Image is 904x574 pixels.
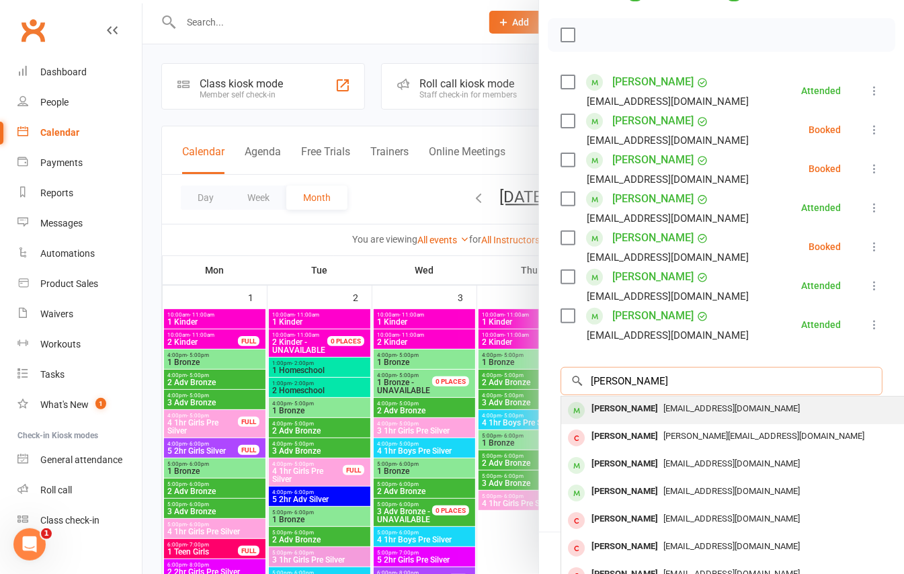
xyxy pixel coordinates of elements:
[587,210,749,227] div: [EMAIL_ADDRESS][DOMAIN_NAME]
[17,57,142,87] a: Dashboard
[17,505,142,536] a: Class kiosk mode
[809,125,841,134] div: Booked
[561,367,882,395] input: Search to add attendees
[40,399,89,410] div: What's New
[40,485,72,495] div: Roll call
[40,97,69,108] div: People
[17,208,142,239] a: Messages
[586,399,663,419] div: [PERSON_NAME]
[17,118,142,148] a: Calendar
[568,485,585,501] div: member
[809,242,841,251] div: Booked
[40,127,79,138] div: Calendar
[95,398,106,409] span: 1
[17,87,142,118] a: People
[40,157,83,168] div: Payments
[587,93,749,110] div: [EMAIL_ADDRESS][DOMAIN_NAME]
[568,457,585,474] div: member
[40,515,99,526] div: Class check-in
[17,299,142,329] a: Waivers
[801,203,841,212] div: Attended
[612,71,694,93] a: [PERSON_NAME]
[663,541,800,551] span: [EMAIL_ADDRESS][DOMAIN_NAME]
[40,188,73,198] div: Reports
[40,67,87,77] div: Dashboard
[40,339,81,350] div: Workouts
[40,248,95,259] div: Automations
[663,486,800,496] span: [EMAIL_ADDRESS][DOMAIN_NAME]
[801,86,841,95] div: Attended
[17,329,142,360] a: Workouts
[41,528,52,539] span: 1
[612,188,694,210] a: [PERSON_NAME]
[587,249,749,266] div: [EMAIL_ADDRESS][DOMAIN_NAME]
[17,390,142,420] a: What's New1
[40,454,122,465] div: General attendance
[40,309,73,319] div: Waivers
[17,239,142,269] a: Automations
[586,482,663,501] div: [PERSON_NAME]
[587,132,749,149] div: [EMAIL_ADDRESS][DOMAIN_NAME]
[17,148,142,178] a: Payments
[568,429,585,446] div: member
[17,178,142,208] a: Reports
[568,402,585,419] div: member
[612,266,694,288] a: [PERSON_NAME]
[663,458,800,468] span: [EMAIL_ADDRESS][DOMAIN_NAME]
[612,149,694,171] a: [PERSON_NAME]
[17,445,142,475] a: General attendance kiosk mode
[586,509,663,529] div: [PERSON_NAME]
[586,454,663,474] div: [PERSON_NAME]
[40,369,65,380] div: Tasks
[612,110,694,132] a: [PERSON_NAME]
[13,528,46,561] iframe: Intercom live chat
[17,269,142,299] a: Product Sales
[801,281,841,290] div: Attended
[663,514,800,524] span: [EMAIL_ADDRESS][DOMAIN_NAME]
[663,403,800,413] span: [EMAIL_ADDRESS][DOMAIN_NAME]
[587,171,749,188] div: [EMAIL_ADDRESS][DOMAIN_NAME]
[663,431,864,441] span: [PERSON_NAME][EMAIL_ADDRESS][DOMAIN_NAME]
[612,305,694,327] a: [PERSON_NAME]
[809,164,841,173] div: Booked
[17,360,142,390] a: Tasks
[801,320,841,329] div: Attended
[586,427,663,446] div: [PERSON_NAME]
[16,13,50,47] a: Clubworx
[612,227,694,249] a: [PERSON_NAME]
[568,540,585,557] div: member
[587,327,749,344] div: [EMAIL_ADDRESS][DOMAIN_NAME]
[40,278,98,289] div: Product Sales
[587,288,749,305] div: [EMAIL_ADDRESS][DOMAIN_NAME]
[17,475,142,505] a: Roll call
[586,537,663,557] div: [PERSON_NAME]
[40,218,83,229] div: Messages
[568,512,585,529] div: member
